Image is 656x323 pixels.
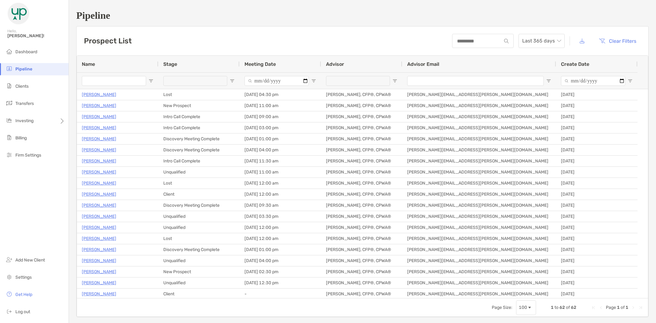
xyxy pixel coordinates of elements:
[321,145,402,155] div: [PERSON_NAME], CFP®, CPWA®
[15,309,30,314] span: Log out
[556,100,638,111] div: [DATE]
[76,10,649,21] h1: Pipeline
[82,146,116,154] p: [PERSON_NAME]
[6,65,13,72] img: pipeline icon
[82,76,146,86] input: Name Filter Input
[240,111,321,122] div: [DATE] 09:00 am
[6,151,13,158] img: firm-settings icon
[556,122,638,133] div: [DATE]
[158,233,240,244] div: Lost
[158,277,240,288] div: Unqualified
[556,211,638,222] div: [DATE]
[598,305,603,310] div: Previous Page
[158,145,240,155] div: Discovery Meeting Complete
[240,233,321,244] div: [DATE] 12:00 am
[392,78,397,83] button: Open Filter Menu
[240,277,321,288] div: [DATE] 12:30 pm
[6,82,13,90] img: clients icon
[321,277,402,288] div: [PERSON_NAME], CFP®, CPWA®
[82,235,116,242] p: [PERSON_NAME]
[516,300,536,315] div: Page Size
[594,34,641,48] button: Clear Filters
[240,167,321,177] div: [DATE] 11:00 am
[82,91,116,98] p: [PERSON_NAME]
[82,224,116,231] p: [PERSON_NAME]
[321,211,402,222] div: [PERSON_NAME], CFP®, CPWA®
[7,2,30,25] img: Zoe Logo
[82,290,116,298] a: [PERSON_NAME]
[240,255,321,266] div: [DATE] 04:00 pm
[15,275,32,280] span: Settings
[82,246,116,253] a: [PERSON_NAME]
[82,190,116,198] a: [PERSON_NAME]
[559,305,565,310] span: 62
[240,134,321,144] div: [DATE] 01:00 pm
[82,279,116,287] p: [PERSON_NAME]
[556,266,638,277] div: [DATE]
[561,76,625,86] input: Create Date Filter Input
[402,167,556,177] div: [PERSON_NAME][EMAIL_ADDRESS][PERSON_NAME][DOMAIN_NAME]
[321,266,402,277] div: [PERSON_NAME], CFP®, CPWA®
[15,135,27,141] span: Billing
[6,134,13,141] img: billing icon
[15,257,45,263] span: Add New Client
[158,289,240,299] div: Client
[82,201,116,209] a: [PERSON_NAME]
[82,102,116,110] a: [PERSON_NAME]
[240,289,321,299] div: -
[240,89,321,100] div: [DATE] 04:30 pm
[556,222,638,233] div: [DATE]
[546,78,551,83] button: Open Filter Menu
[556,233,638,244] div: [DATE]
[402,134,556,144] div: [PERSON_NAME][EMAIL_ADDRESS][PERSON_NAME][DOMAIN_NAME]
[6,273,13,281] img: settings icon
[82,113,116,121] a: [PERSON_NAME]
[7,33,65,38] span: [PERSON_NAME]!
[15,101,34,106] span: Transfers
[82,135,116,143] p: [PERSON_NAME]
[321,233,402,244] div: [PERSON_NAME], CFP®, CPWA®
[321,167,402,177] div: [PERSON_NAME], CFP®, CPWA®
[240,244,321,255] div: [DATE] 01:00 pm
[621,305,625,310] span: of
[6,256,13,263] img: add_new_client icon
[240,266,321,277] div: [DATE] 02:30 pm
[321,111,402,122] div: [PERSON_NAME], CFP®, CPWA®
[158,111,240,122] div: Intro Call Complete
[82,257,116,265] p: [PERSON_NAME]
[158,178,240,189] div: Lost
[556,178,638,189] div: [DATE]
[158,156,240,166] div: Intro Call Complete
[321,89,402,100] div: [PERSON_NAME], CFP®, CPWA®
[15,84,29,89] span: Clients
[402,189,556,200] div: [PERSON_NAME][EMAIL_ADDRESS][PERSON_NAME][DOMAIN_NAME]
[551,305,554,310] span: 1
[556,244,638,255] div: [DATE]
[561,61,589,67] span: Create Date
[240,156,321,166] div: [DATE] 11:30 am
[407,61,439,67] span: Advisor Email
[556,200,638,211] div: [DATE]
[82,213,116,220] p: [PERSON_NAME]
[158,189,240,200] div: Client
[556,277,638,288] div: [DATE]
[402,145,556,155] div: [PERSON_NAME][EMAIL_ADDRESS][PERSON_NAME][DOMAIN_NAME]
[556,289,638,299] div: [DATE]
[321,200,402,211] div: [PERSON_NAME], CFP®, CPWA®
[6,117,13,124] img: investing icon
[402,266,556,277] div: [PERSON_NAME][EMAIL_ADDRESS][PERSON_NAME][DOMAIN_NAME]
[402,211,556,222] div: [PERSON_NAME][EMAIL_ADDRESS][PERSON_NAME][DOMAIN_NAME]
[158,89,240,100] div: Lost
[522,34,561,48] span: Last 365 days
[163,61,177,67] span: Stage
[556,134,638,144] div: [DATE]
[402,111,556,122] div: [PERSON_NAME][EMAIL_ADDRESS][PERSON_NAME][DOMAIN_NAME]
[15,66,32,72] span: Pipeline
[240,189,321,200] div: [DATE] 12:00 am
[82,124,116,132] a: [PERSON_NAME]
[631,305,636,310] div: Next Page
